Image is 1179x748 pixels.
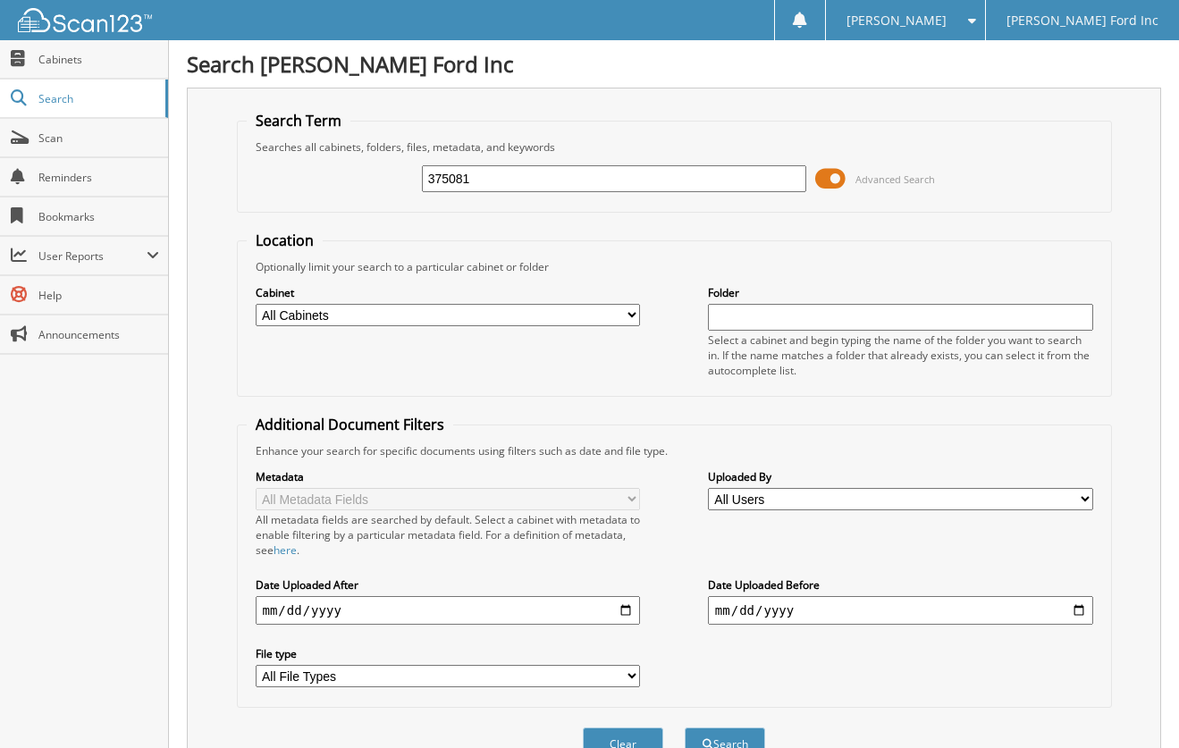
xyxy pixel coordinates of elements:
span: [PERSON_NAME] Ford Inc [1006,15,1158,26]
legend: Additional Document Filters [247,415,453,434]
a: here [274,542,297,558]
span: Reminders [38,170,159,185]
label: Metadata [256,469,641,484]
iframe: Chat Widget [1090,662,1179,748]
label: Date Uploaded After [256,577,641,593]
span: User Reports [38,248,147,264]
label: Cabinet [256,285,641,300]
img: scan123-logo-white.svg [18,8,152,32]
span: Bookmarks [38,209,159,224]
span: Help [38,288,159,303]
div: All metadata fields are searched by default. Select a cabinet with metadata to enable filtering b... [256,512,641,558]
span: Cabinets [38,52,159,67]
input: end [708,596,1093,625]
label: Date Uploaded Before [708,577,1093,593]
h1: Search [PERSON_NAME] Ford Inc [187,49,1161,79]
div: Enhance your search for specific documents using filters such as date and file type. [247,443,1102,458]
span: Scan [38,130,159,146]
label: Uploaded By [708,469,1093,484]
legend: Location [247,231,323,250]
input: start [256,596,641,625]
div: Searches all cabinets, folders, files, metadata, and keywords [247,139,1102,155]
span: [PERSON_NAME] [846,15,947,26]
label: File type [256,646,641,661]
div: Optionally limit your search to a particular cabinet or folder [247,259,1102,274]
legend: Search Term [247,111,350,130]
span: Advanced Search [855,172,935,186]
div: Select a cabinet and begin typing the name of the folder you want to search in. If the name match... [708,332,1093,378]
span: Announcements [38,327,159,342]
label: Folder [708,285,1093,300]
span: Search [38,91,156,106]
